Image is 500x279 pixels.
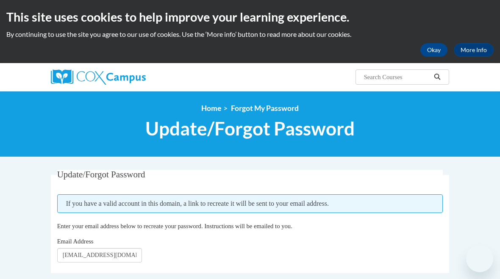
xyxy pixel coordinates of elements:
[57,238,94,245] span: Email Address
[6,8,494,25] h2: This site uses cookies to help improve your learning experience.
[145,117,355,140] span: Update/Forgot Password
[57,194,443,213] span: If you have a valid account in this domain, a link to recreate it will be sent to your email addr...
[201,104,221,113] a: Home
[57,248,142,262] input: Email
[51,69,146,85] img: Cox Campus
[454,43,494,57] a: More Info
[363,72,431,82] input: Search Courses
[420,43,447,57] button: Okay
[57,169,145,180] span: Update/Forgot Password
[57,223,292,229] span: Enter your email address below to recreate your password. Instructions will be emailed to you.
[51,69,175,85] a: Cox Campus
[231,104,299,113] span: Forgot My Password
[431,72,444,82] button: Search
[6,30,494,39] p: By continuing to use the site you agree to our use of cookies. Use the ‘More info’ button to read...
[466,245,493,272] iframe: Button to launch messaging window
